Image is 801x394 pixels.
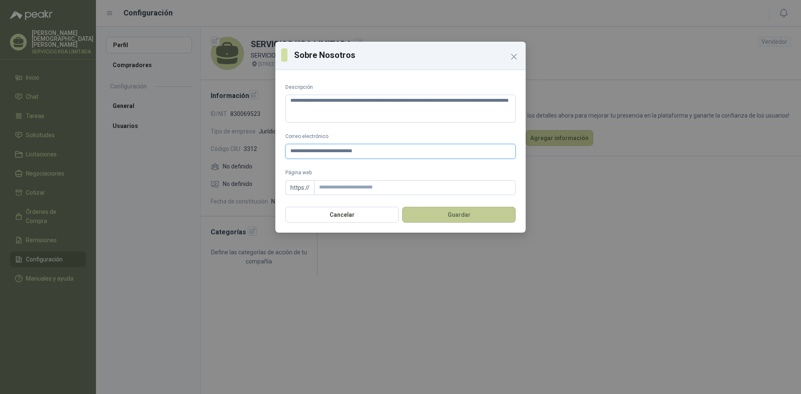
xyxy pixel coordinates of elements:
button: Close [507,50,521,63]
label: Página web [285,169,516,177]
button: Guardar [402,207,516,223]
label: Descripción [285,83,516,91]
h3: Sobre Nosotros [294,49,520,61]
label: Correo electrónico [285,133,516,141]
span: https:// [285,180,314,195]
button: Cancelar [285,207,399,223]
